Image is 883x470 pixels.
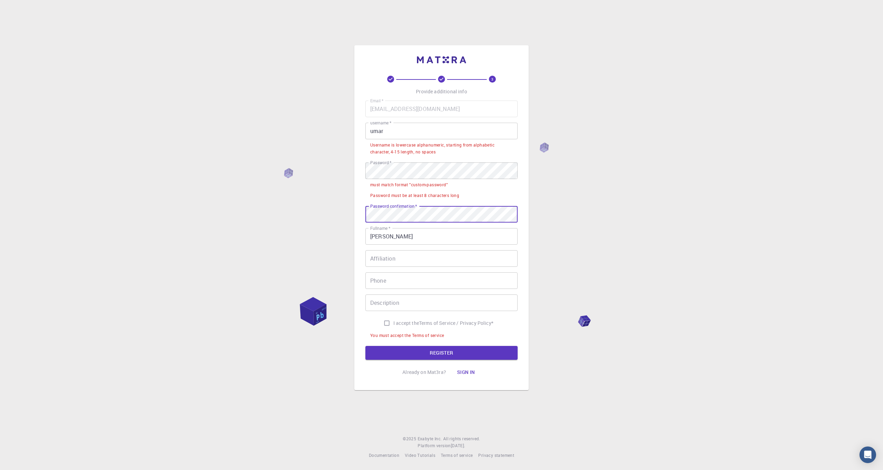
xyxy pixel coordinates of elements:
span: Platform version [418,442,450,449]
label: Password [370,160,391,166]
div: must match format "custom-password" [370,181,448,188]
p: Already on Mat3ra? [402,369,446,376]
span: Exabyte Inc. [418,436,442,441]
label: username [370,120,391,126]
span: © 2025 [403,435,417,442]
span: I accept the [393,320,419,327]
p: Provide additional info [416,88,467,95]
div: You must accept the Terms of service [370,332,444,339]
a: [DATE]. [451,442,465,449]
span: Documentation [369,452,399,458]
text: 3 [491,77,493,82]
div: Open Intercom Messenger [859,446,876,463]
span: [DATE] . [451,443,465,448]
a: Privacy statement [478,452,514,459]
a: Exabyte Inc. [418,435,442,442]
div: Password must be at least 8 characters long [370,192,459,199]
div: Username is lowercase alphanumeric, starting from alphabetic character, 4-15 length, no spaces [370,142,513,156]
label: Password confirmation [370,203,417,209]
p: Terms of Service / Privacy Policy * [419,320,493,327]
a: Terms of service [441,452,473,459]
span: Privacy statement [478,452,514,458]
span: Video Tutorials [405,452,435,458]
label: Fullname [370,225,390,231]
a: Video Tutorials [405,452,435,459]
a: Documentation [369,452,399,459]
button: Sign in [452,365,481,379]
label: Email [370,98,383,104]
a: Terms of Service / Privacy Policy* [419,320,493,327]
button: REGISTER [365,346,518,360]
span: All rights reserved. [443,435,480,442]
span: Terms of service [441,452,473,458]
